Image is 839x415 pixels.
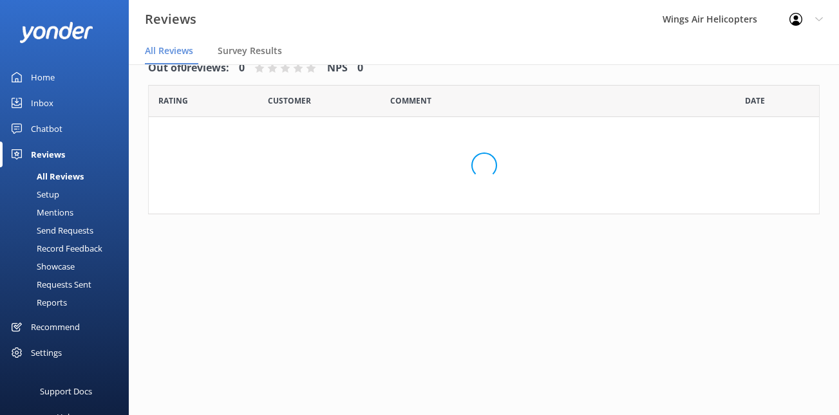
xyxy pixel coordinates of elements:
[40,378,92,404] div: Support Docs
[31,340,62,365] div: Settings
[31,142,65,167] div: Reviews
[8,203,73,221] div: Mentions
[268,95,311,107] span: Date
[218,44,282,57] span: Survey Results
[8,293,67,311] div: Reports
[31,64,55,90] div: Home
[8,257,75,275] div: Showcase
[19,22,93,43] img: yonder-white-logo.png
[31,314,80,340] div: Recommend
[148,60,229,77] h4: Out of 0 reviews:
[390,95,431,107] span: Question
[8,275,129,293] a: Requests Sent
[31,90,53,116] div: Inbox
[357,60,363,77] h4: 0
[239,60,245,77] h4: 0
[8,257,129,275] a: Showcase
[8,185,59,203] div: Setup
[145,9,196,30] h3: Reviews
[8,167,129,185] a: All Reviews
[8,185,129,203] a: Setup
[8,221,93,239] div: Send Requests
[745,95,765,107] span: Date
[8,275,91,293] div: Requests Sent
[8,221,129,239] a: Send Requests
[8,167,84,185] div: All Reviews
[8,293,129,311] a: Reports
[8,239,102,257] div: Record Feedback
[31,116,62,142] div: Chatbot
[8,239,129,257] a: Record Feedback
[8,203,129,221] a: Mentions
[145,44,193,57] span: All Reviews
[158,95,188,107] span: Date
[327,60,348,77] h4: NPS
